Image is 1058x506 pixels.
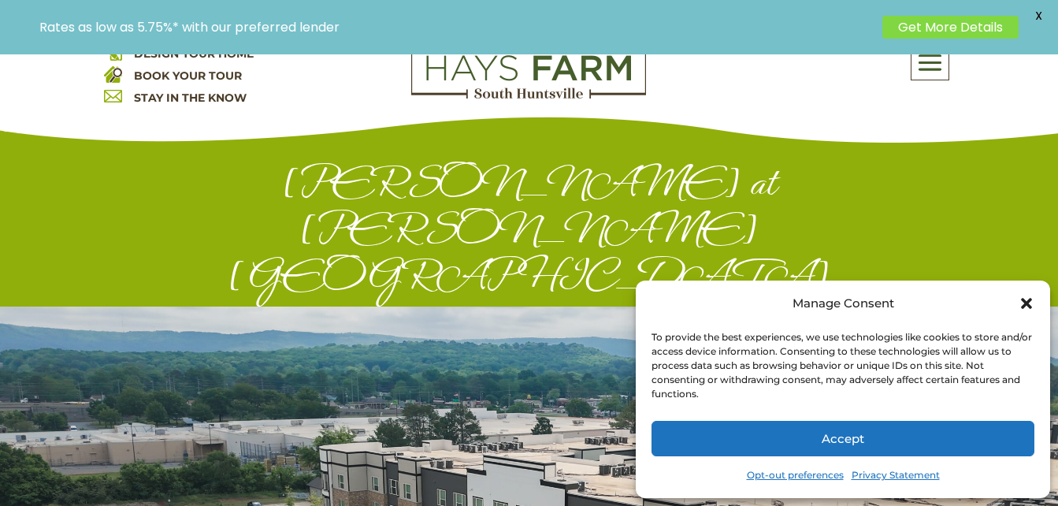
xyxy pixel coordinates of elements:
[104,65,122,83] img: book your home tour
[411,43,646,99] img: Logo
[39,20,874,35] p: Rates as low as 5.75%* with our preferred lender
[411,88,646,102] a: hays farm homes huntsville development
[134,47,254,61] a: DESIGN YOUR HOME
[747,464,844,486] a: Opt-out preferences
[882,16,1019,39] a: Get More Details
[1019,296,1034,311] div: Close dialog
[652,330,1033,401] div: To provide the best experiences, we use technologies like cookies to store and/or access device i...
[134,69,242,83] a: BOOK YOUR TOUR
[793,292,894,314] div: Manage Consent
[852,464,940,486] a: Privacy Statement
[652,421,1034,456] button: Accept
[1026,4,1050,28] span: X
[134,91,247,105] a: STAY IN THE KNOW
[106,159,952,307] h1: [PERSON_NAME] at [PERSON_NAME][GEOGRAPHIC_DATA]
